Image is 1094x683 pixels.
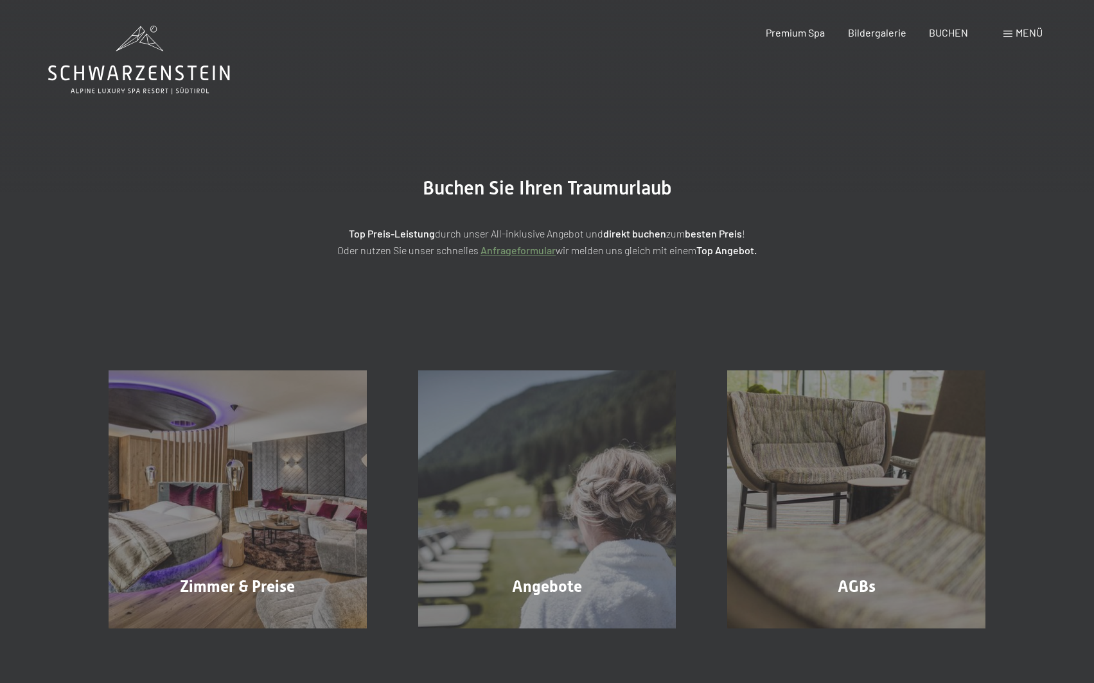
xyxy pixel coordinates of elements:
a: Buchung Angebote [393,370,702,628]
strong: besten Preis [685,227,742,239]
strong: Top Angebot. [696,244,757,256]
a: Buchung Zimmer & Preise [83,370,393,628]
span: AGBs [838,577,876,596]
a: Buchung AGBs [701,370,1011,628]
strong: direkt buchen [603,227,666,239]
a: Bildergalerie [848,26,906,39]
p: durch unser All-inklusive Angebot und zum ! Oder nutzen Sie unser schnelles wir melden uns gleich... [226,225,869,258]
a: BUCHEN [929,26,968,39]
strong: Top Preis-Leistung [349,227,435,239]
span: Angebote [512,577,582,596]
span: Buchen Sie Ihren Traumurlaub [423,177,672,199]
a: Premium Spa [766,26,825,39]
span: Zimmer & Preise [180,577,295,596]
a: Anfrageformular [481,244,556,256]
span: Menü [1016,26,1043,39]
